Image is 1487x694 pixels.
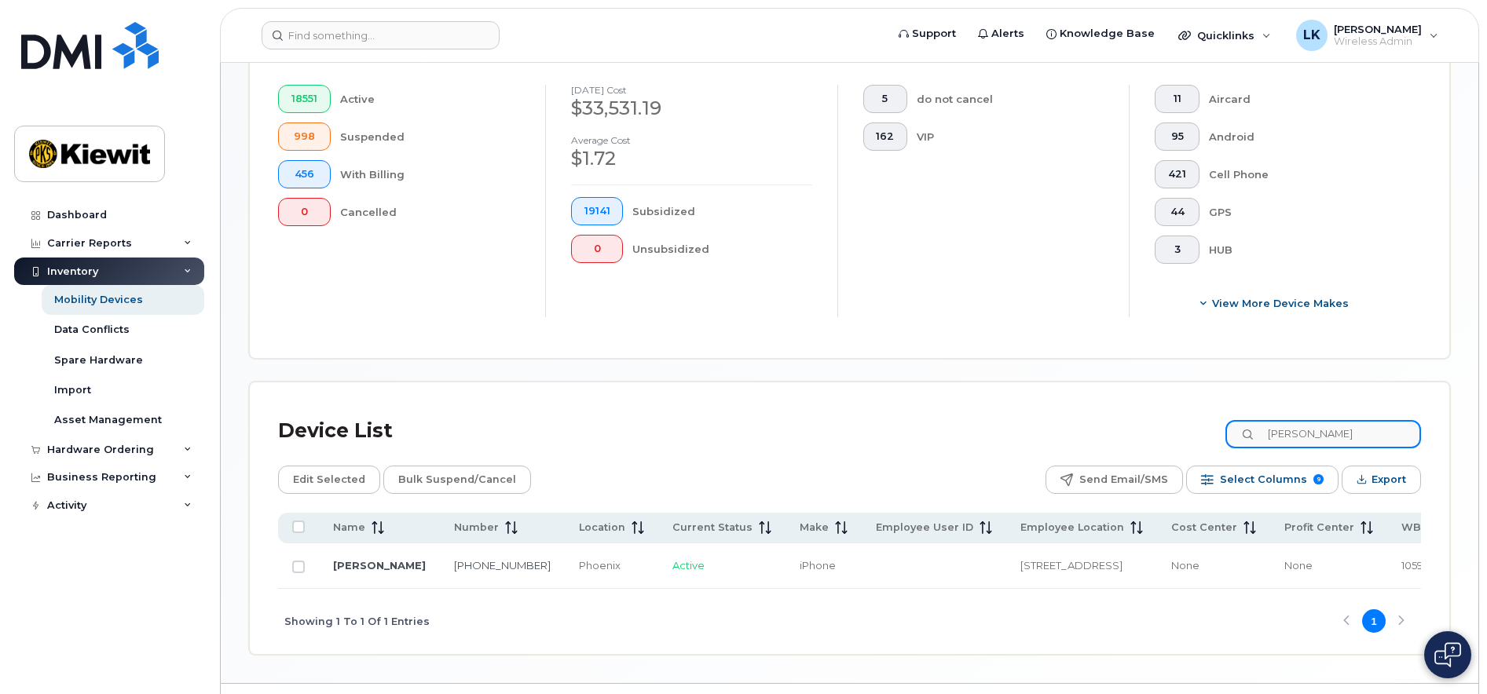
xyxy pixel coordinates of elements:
span: 0 [291,206,317,218]
button: 44 [1155,198,1199,226]
span: None [1171,559,1199,572]
div: Android [1209,122,1396,151]
a: Alerts [967,18,1035,49]
span: Export [1372,468,1406,491]
span: 105942.1601 [1401,559,1457,572]
button: 19141 [571,197,624,225]
span: 421 [1168,168,1186,181]
span: Active [672,559,705,572]
span: [STREET_ADDRESS] [1020,559,1123,572]
div: Active [340,85,520,113]
div: Leah Kraft [1285,20,1449,51]
span: 44 [1168,206,1186,218]
div: $1.72 [571,145,812,172]
button: View More Device Makes [1155,289,1396,317]
div: VIP [917,122,1104,151]
span: Bulk Suspend/Cancel [398,468,516,491]
button: 11 [1155,85,1199,113]
button: Export [1342,466,1421,494]
span: LK [1303,26,1320,45]
div: do not cancel [917,85,1104,113]
button: 162 [863,122,908,151]
button: 5 [863,85,908,113]
span: None [1284,559,1313,572]
div: Unsubsidized [632,235,811,263]
input: Find something... [262,21,500,49]
div: HUB [1209,236,1396,264]
div: $33,531.19 [571,95,812,122]
span: 3 [1168,243,1186,256]
button: 421 [1155,160,1199,188]
span: Showing 1 To 1 Of 1 Entries [284,609,430,633]
h4: Average cost [571,135,812,145]
span: 162 [876,130,894,143]
button: 998 [278,122,331,151]
button: Bulk Suspend/Cancel [383,466,531,494]
span: Send Email/SMS [1079,468,1168,491]
span: 18551 [291,93,317,105]
input: Search Device List ... [1225,420,1421,448]
span: Quicklinks [1197,29,1254,42]
span: Location [579,520,625,535]
button: 3 [1155,236,1199,264]
span: Support [912,26,956,42]
div: Device List [278,411,393,451]
span: Select Columns [1220,468,1307,491]
h4: [DATE] cost [571,85,812,95]
span: Number [454,520,499,535]
span: 9 [1313,474,1324,484]
span: Knowledge Base [1060,26,1155,42]
span: Edit Selected [293,468,365,491]
span: Phoenix [579,559,621,572]
span: 95 [1168,130,1186,143]
div: With Billing [340,160,520,188]
button: 95 [1155,122,1199,151]
span: Current Status [672,520,753,535]
span: Make [800,520,829,535]
a: Knowledge Base [1035,18,1166,49]
a: [PERSON_NAME] [333,559,426,572]
button: 0 [278,198,331,226]
span: 19141 [584,205,610,217]
button: Send Email/SMS [1046,466,1183,494]
span: Cost Center [1171,520,1237,535]
div: Cancelled [340,198,520,226]
button: Page 1 [1362,609,1386,633]
span: 998 [291,130,317,143]
span: iPhone [800,559,836,572]
span: WBS Element [1401,520,1477,535]
span: Profit Center [1284,520,1354,535]
span: [PERSON_NAME] [1334,23,1422,35]
button: Edit Selected [278,466,380,494]
button: 456 [278,160,331,188]
div: Suspended [340,122,520,151]
span: 5 [876,93,894,105]
img: Open chat [1434,642,1461,667]
div: Quicklinks [1167,20,1282,51]
button: 18551 [278,85,331,113]
button: 0 [571,235,624,263]
a: Support [888,18,967,49]
a: [PHONE_NUMBER] [454,559,551,572]
span: Employee User ID [876,520,973,535]
span: 0 [584,243,610,255]
button: Select Columns 9 [1186,466,1339,494]
span: Alerts [991,26,1024,42]
div: Aircard [1209,85,1396,113]
span: Employee Location [1020,520,1124,535]
span: Wireless Admin [1334,35,1422,48]
div: Cell Phone [1209,160,1396,188]
div: GPS [1209,198,1396,226]
span: 11 [1168,93,1186,105]
div: Subsidized [632,197,811,225]
span: 456 [291,168,317,181]
span: View More Device Makes [1212,296,1349,311]
span: Name [333,520,365,535]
